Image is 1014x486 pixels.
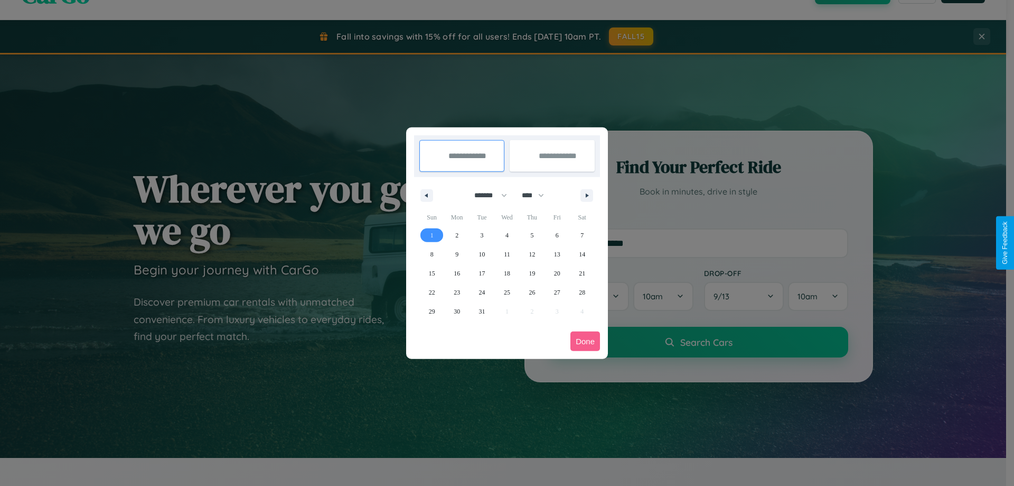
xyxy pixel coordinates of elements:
button: 29 [419,302,444,321]
button: 14 [570,245,595,264]
span: 7 [580,226,584,245]
button: 26 [520,283,544,302]
button: 19 [520,264,544,283]
span: 22 [429,283,435,302]
button: 12 [520,245,544,264]
span: 2 [455,226,458,245]
span: Tue [470,209,494,226]
span: 9 [455,245,458,264]
button: Done [570,332,600,351]
button: 21 [570,264,595,283]
button: 25 [494,283,519,302]
span: 11 [504,245,510,264]
span: 12 [529,245,535,264]
button: 28 [570,283,595,302]
button: 6 [544,226,569,245]
button: 3 [470,226,494,245]
button: 24 [470,283,494,302]
button: 9 [444,245,469,264]
button: 23 [444,283,469,302]
button: 7 [570,226,595,245]
button: 4 [494,226,519,245]
button: 13 [544,245,569,264]
span: 6 [556,226,559,245]
span: 28 [579,283,585,302]
button: 22 [419,283,444,302]
span: 15 [429,264,435,283]
span: 14 [579,245,585,264]
span: Thu [520,209,544,226]
span: 1 [430,226,434,245]
div: Give Feedback [1001,222,1009,264]
button: 27 [544,283,569,302]
button: 31 [470,302,494,321]
span: 24 [479,283,485,302]
span: 21 [579,264,585,283]
button: 17 [470,264,494,283]
span: 5 [530,226,533,245]
button: 30 [444,302,469,321]
button: 20 [544,264,569,283]
span: 18 [504,264,510,283]
span: Sat [570,209,595,226]
span: 17 [479,264,485,283]
button: 5 [520,226,544,245]
span: 4 [505,226,509,245]
span: 31 [479,302,485,321]
button: 11 [494,245,519,264]
button: 1 [419,226,444,245]
span: 13 [554,245,560,264]
span: 25 [504,283,510,302]
span: 20 [554,264,560,283]
button: 18 [494,264,519,283]
button: 16 [444,264,469,283]
button: 10 [470,245,494,264]
span: 16 [454,264,460,283]
span: 30 [454,302,460,321]
span: 3 [481,226,484,245]
span: 27 [554,283,560,302]
span: 10 [479,245,485,264]
span: 29 [429,302,435,321]
button: 8 [419,245,444,264]
span: Mon [444,209,469,226]
span: Fri [544,209,569,226]
span: 23 [454,283,460,302]
button: 15 [419,264,444,283]
span: Sun [419,209,444,226]
span: 19 [529,264,535,283]
button: 2 [444,226,469,245]
span: 8 [430,245,434,264]
span: Wed [494,209,519,226]
span: 26 [529,283,535,302]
